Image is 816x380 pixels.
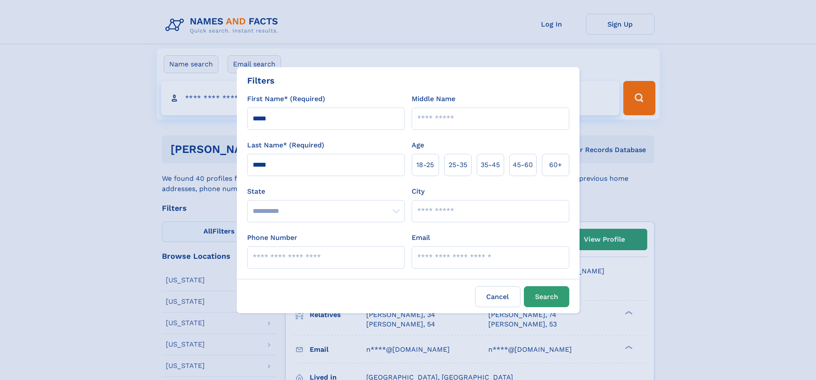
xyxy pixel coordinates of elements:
label: First Name* (Required) [247,94,325,104]
label: Email [412,233,430,243]
span: 25‑35 [448,160,467,170]
label: Phone Number [247,233,297,243]
label: Cancel [475,286,520,307]
span: 35‑45 [481,160,500,170]
span: 18‑25 [416,160,434,170]
button: Search [524,286,569,307]
label: Last Name* (Required) [247,140,324,150]
div: Filters [247,74,275,87]
span: 60+ [549,160,562,170]
span: 45‑60 [513,160,533,170]
label: Middle Name [412,94,455,104]
label: City [412,186,424,197]
label: Age [412,140,424,150]
label: State [247,186,405,197]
